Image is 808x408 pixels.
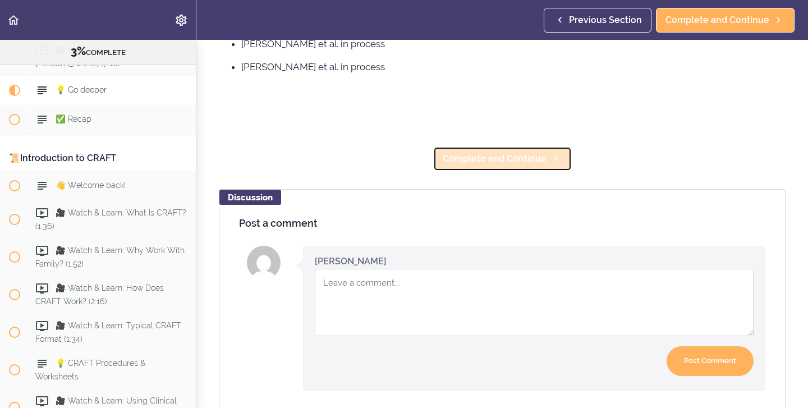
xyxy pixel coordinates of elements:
[35,208,186,230] span: 🎥 Watch & Learn: What Is CRAFT? (1:36)
[433,146,572,171] a: Complete and Continue
[71,44,86,58] span: 3%
[667,346,754,376] input: Post Comment
[443,152,547,166] span: Complete and Continue
[239,218,765,229] h4: Post a comment
[7,13,20,27] svg: Back to course curriculum
[35,246,185,268] span: 🎥 Watch & Learn: Why Work With Family? (1:52)
[315,255,387,268] div: [PERSON_NAME]
[35,359,145,381] span: 💡 CRAFT Procedures & Worksheets
[14,44,182,59] div: COMPLETE
[665,13,769,27] span: Complete and Continue
[569,13,642,27] span: Previous Section
[35,45,160,67] span: 🎥 Watch: Fireside chat with [PERSON_NAME] (7:16)
[56,114,91,123] span: ✅ Recap
[35,283,164,305] span: 🎥 Watch & Learn: How Does CRAFT Work? (2:16)
[56,85,107,94] span: 💡 Go deeper
[175,13,188,27] svg: Settings Menu
[56,181,126,190] span: 👋 Welcome back!
[544,8,651,33] a: Previous Section
[656,8,795,33] a: Complete and Continue
[247,246,281,279] img: Ezinwa Udoji
[241,59,786,74] li: [PERSON_NAME] et al. in process
[219,190,281,205] div: Discussion
[241,36,786,51] li: [PERSON_NAME] et al. in process
[35,321,181,343] span: 🎥 Watch & Learn: Typical CRAFT Format (1:34)
[315,269,754,336] textarea: Comment box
